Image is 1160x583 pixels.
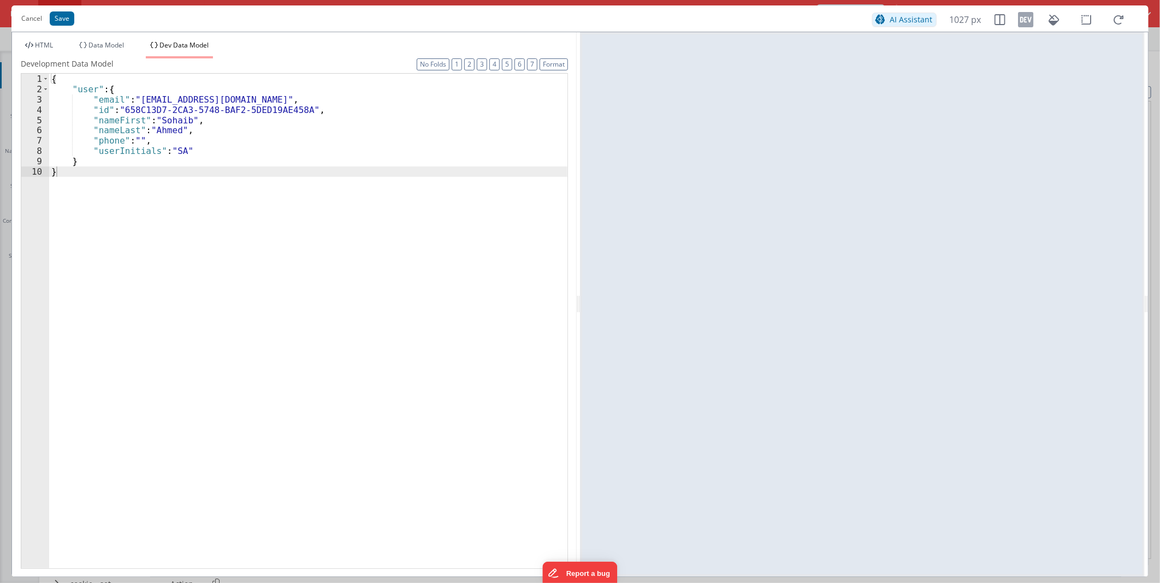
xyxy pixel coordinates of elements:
div: 4 [21,105,49,115]
button: 5 [502,58,512,70]
div: 7 [21,135,49,146]
span: Development Data Model [21,58,114,69]
div: 1 [21,74,49,84]
div: 10 [21,166,49,177]
span: Data Model [88,40,124,50]
div: 6 [21,125,49,135]
button: 4 [489,58,500,70]
span: Dev Data Model [159,40,209,50]
button: AI Assistant [872,13,937,27]
button: Save [50,11,74,26]
button: 2 [464,58,475,70]
span: HTML [35,40,53,50]
span: 1027 px [950,13,981,26]
button: 7 [527,58,537,70]
div: 5 [21,115,49,126]
button: Format [540,58,568,70]
button: 3 [477,58,487,70]
button: No Folds [417,58,449,70]
button: Cancel [16,11,48,26]
div: 3 [21,94,49,105]
span: AI Assistant [890,14,933,25]
button: 1 [452,58,462,70]
div: 2 [21,84,49,94]
div: 8 [21,146,49,156]
button: 6 [514,58,525,70]
div: 9 [21,156,49,166]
